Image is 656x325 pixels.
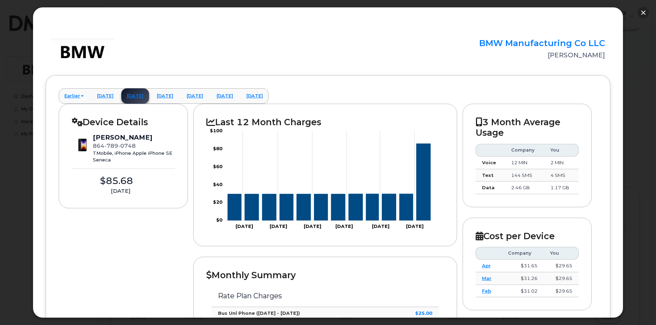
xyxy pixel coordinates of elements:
[544,247,579,260] th: You
[502,285,544,298] td: $31.02
[270,224,287,229] tspan: [DATE]
[406,224,424,229] tspan: [DATE]
[544,272,579,285] td: $29.65
[372,224,390,229] tspan: [DATE]
[482,288,491,294] a: Feb
[210,128,432,229] g: Chart
[216,217,223,223] tspan: $0
[476,231,579,241] h2: Cost per Device
[544,285,579,298] td: $29.65
[482,275,491,281] a: Mar
[218,310,300,316] strong: Bus Unl Phone ([DATE] - [DATE])
[502,247,544,260] th: Company
[625,294,651,320] iframe: Messenger Launcher
[502,260,544,272] td: $31.65
[544,260,579,272] td: $29.65
[304,224,321,229] tspan: [DATE]
[335,224,353,229] tspan: [DATE]
[236,224,253,229] tspan: [DATE]
[502,272,544,285] td: $31.26
[482,263,491,268] a: Apr
[218,292,432,300] h3: Rate Plan Charges
[206,270,444,280] h2: Monthly Summary
[415,310,432,316] strong: $25.00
